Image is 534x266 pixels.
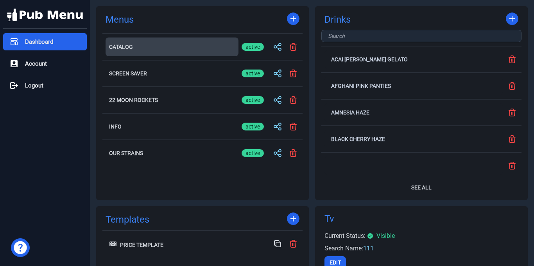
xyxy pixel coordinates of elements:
[106,234,268,253] button: Price Template
[106,117,238,136] button: Info
[324,244,374,253] div: Search Name:
[106,13,134,26] a: Menus
[331,57,412,62] h2: Acai [PERSON_NAME] Gelato
[324,231,395,241] div: Current Status:
[321,30,521,42] input: Search
[331,83,412,89] h2: Afghani Pink Panties
[3,33,87,50] a: Dashboard
[331,136,412,142] h2: Black Cherry Haze
[106,64,238,83] button: Screen Saver
[120,242,265,248] div: Price Template
[367,231,395,241] div: Visible
[25,37,53,46] span: Dashboard
[324,212,518,225] div: Tv
[7,9,83,21] img: Pub Menu
[106,37,238,56] button: Catalog
[109,44,235,50] h2: Catalog
[109,71,235,76] h2: Screen Saver
[25,81,43,90] span: Logout
[363,245,374,252] span: 111
[106,212,299,227] div: Templates
[324,13,351,26] a: Drinks
[109,97,235,103] h2: 22 Moon Rockets
[109,124,235,129] h2: Info
[106,144,238,162] button: Our Strains
[109,150,235,156] h2: Our Strains
[25,59,47,68] span: Account
[106,91,238,109] button: 22 Moon Rockets
[321,181,521,194] button: See All
[331,110,412,115] h2: Amnesia Haze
